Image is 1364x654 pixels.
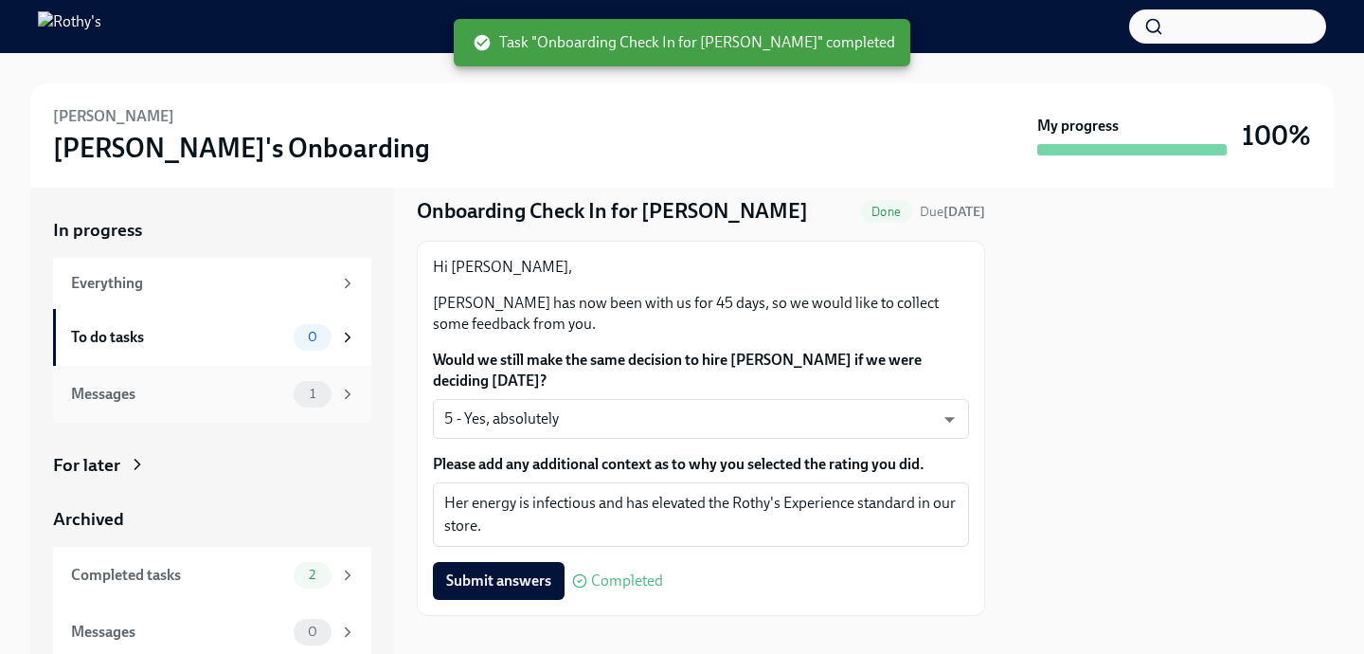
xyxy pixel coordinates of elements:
a: To do tasks0 [53,309,371,366]
h4: Onboarding Check In for [PERSON_NAME] [417,197,808,226]
img: Rothy's [38,11,101,42]
span: Completed [591,573,663,589]
span: 2 [297,568,327,582]
span: 0 [296,625,329,639]
a: Everything [53,258,371,309]
div: For later [53,453,120,478]
div: To do tasks [71,327,286,348]
span: October 2nd, 2025 09:00 [920,203,985,221]
span: Done [860,205,912,219]
span: 0 [296,330,329,344]
div: 5 - Yes, absolutely [433,399,969,439]
h3: [PERSON_NAME]'s Onboarding [53,131,430,165]
label: Please add any additional context as to why you selected the rating you did. [433,454,969,475]
p: Hi [PERSON_NAME], [433,257,969,278]
span: Due [920,204,985,220]
div: Everything [71,273,332,294]
a: Messages1 [53,366,371,423]
a: In progress [53,218,371,243]
label: Would we still make the same decision to hire [PERSON_NAME] if we were deciding [DATE]? [433,350,969,391]
a: Archived [53,507,371,532]
span: Submit answers [446,572,551,590]
p: [PERSON_NAME] has now been with us for 45 days, so we would like to collect some feedback from you. [433,293,969,335]
strong: My progress [1037,116,1119,136]
span: Task "Onboarding Check In for [PERSON_NAME]" completed [473,32,895,53]
div: Completed tasks [71,565,286,586]
textarea: Her energy is infectious and has elevated the Rothy's Experience standard in our store. [444,492,958,537]
span: 1 [298,387,327,401]
div: Messages [71,622,286,643]
h3: 100% [1242,118,1311,153]
div: Messages [71,384,286,405]
button: Submit answers [433,562,565,600]
strong: [DATE] [943,204,985,220]
a: Completed tasks2 [53,547,371,604]
h6: [PERSON_NAME] [53,106,174,127]
a: For later [53,453,371,478]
